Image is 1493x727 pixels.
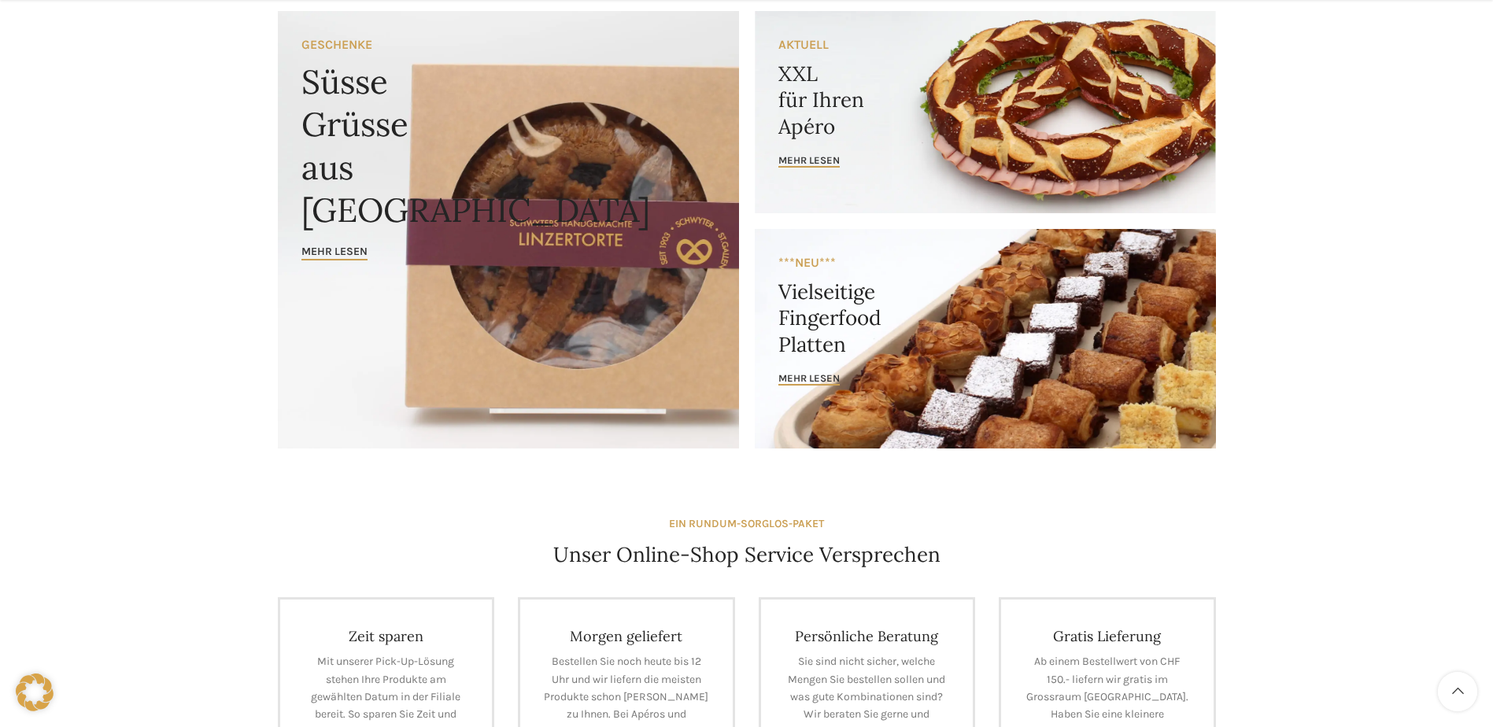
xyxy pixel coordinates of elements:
[544,627,709,645] h4: Morgen geliefert
[778,372,840,386] a: mehr lesen
[785,627,950,645] h4: Persönliche Beratung
[553,541,941,569] h4: Unser Online-Shop Service Versprechen
[278,11,739,448] a: Banner link
[304,627,469,645] h4: Zeit sparen
[778,372,840,385] span: mehr lesen
[1025,627,1190,645] h4: Gratis Lieferung
[755,11,1216,213] a: Banner link
[755,229,1216,448] a: Banner link
[669,517,824,530] strong: EIN RUNDUM-SORGLOS-PAKET
[1438,672,1477,711] a: Scroll to top button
